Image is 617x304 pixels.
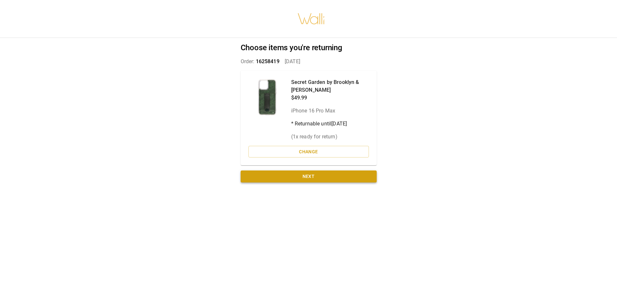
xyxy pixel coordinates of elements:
[291,120,369,128] p: * Returnable until [DATE]
[291,133,369,141] p: ( 1 x ready for return)
[241,43,377,53] h2: Choose items you're returning
[297,5,325,33] img: walli-inc.myshopify.com
[291,94,369,102] p: $49.99
[241,170,377,182] button: Next
[248,146,369,158] button: Change
[256,58,280,64] span: 16258419
[291,107,369,115] p: iPhone 16 Pro Max
[241,58,377,65] p: Order: [DATE]
[291,78,369,94] p: Secret Garden by Brooklyn & [PERSON_NAME]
